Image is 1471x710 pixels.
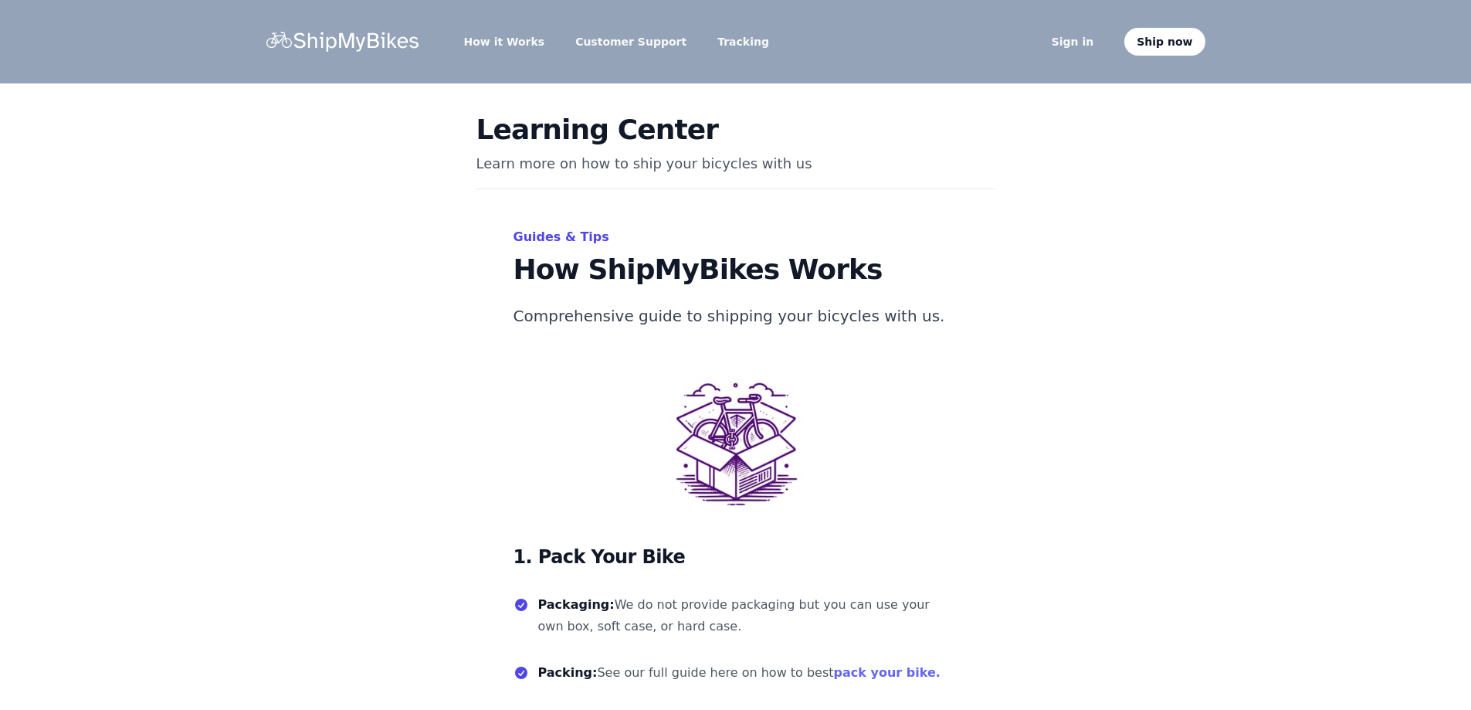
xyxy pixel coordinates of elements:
[476,151,995,176] p: Learn more on how to ship your bicycles with us
[458,31,551,53] a: How it Works
[1137,34,1192,49] span: Ship now
[538,662,941,684] span: See our full guide here on how to best
[538,594,958,637] span: We do not provide packaging but you can use your own box, soft case, or hard case.
[569,31,693,53] a: Customer Support
[538,597,615,612] strong: Packaging:
[1124,28,1205,56] a: Ship now
[513,226,958,248] p: Guides & Tips
[1046,31,1100,53] a: Sign in
[538,665,598,680] strong: Packing:
[266,32,421,52] a: Home
[659,365,813,520] img: Bike in a box icon
[711,31,775,53] a: Tracking
[513,304,958,328] p: Comprehensive guide to shipping your bicycles with us.
[513,545,958,569] h2: 1. Pack Your Bike
[513,254,958,285] h1: How ShipMyBikes Works
[1406,648,1456,695] iframe: chat widget
[476,114,995,145] h2: Learning Center
[834,665,941,680] a: pack your bike.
